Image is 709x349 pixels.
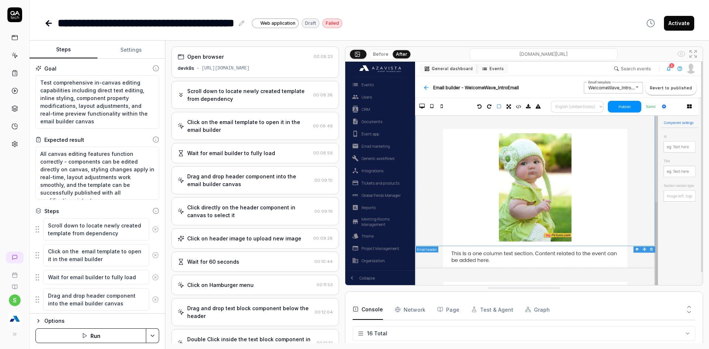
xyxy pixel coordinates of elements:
button: Remove step [149,248,162,263]
div: Open browser [187,53,224,61]
a: Documentation [3,278,26,290]
time: 00:09:28 [313,236,333,241]
button: Remove step [149,270,162,285]
time: 00:11:53 [316,282,333,287]
button: Options [35,317,159,325]
a: Web application [252,18,299,28]
div: Goal [44,65,56,72]
button: Run [35,328,146,343]
img: Azavista Logo [8,312,21,325]
time: 00:09:10 [314,178,333,183]
button: Before [370,50,391,58]
div: Suggestions [35,270,159,285]
time: 00:10:44 [314,259,333,264]
div: Click directly on the header component in canvas to select it [187,203,311,219]
button: After [393,50,411,58]
button: Steps [30,41,97,59]
time: 00:09:19 [314,209,333,214]
div: Draft [302,18,319,28]
button: Azavista Logo [3,306,26,327]
div: Expected result [44,136,84,144]
button: View version history [642,16,660,31]
div: Click on the email template to open it in the email builder [187,118,310,134]
button: Open in full screen [687,48,699,60]
time: 00:12:12 [316,341,333,346]
time: 00:08:38 [313,92,333,97]
button: Test & Agent [471,299,513,320]
button: Network [395,299,425,320]
time: 00:12:04 [315,309,333,315]
a: New conversation [6,252,24,263]
button: s [9,294,21,306]
div: Suggestions [35,288,159,311]
div: Steps [44,207,59,215]
time: 00:08:23 [314,54,333,59]
div: Options [44,317,159,325]
div: Suggestions [35,244,159,267]
div: Click on Hamburger menu [187,281,254,289]
span: Web application [260,20,295,27]
div: Suggestions [35,218,159,241]
div: Scroll down to locate newly created template from dependency [187,87,310,103]
button: Remove step [149,222,162,237]
div: Drag and drop header component into the email builder canvas [187,172,311,188]
button: Graph [525,299,550,320]
div: Failed [322,18,342,28]
button: Console [353,299,383,320]
div: devk8s [178,65,194,72]
div: Wait for 60 seconds [187,258,239,266]
button: Settings [97,41,165,59]
time: 00:08:59 [313,150,333,155]
button: Activate [664,16,694,31]
div: [URL][DOMAIN_NAME] [202,65,250,72]
a: Book a call with us [3,266,26,278]
button: Show all interative elements [675,48,687,60]
div: Click on header image to upload new image [187,235,301,242]
time: 00:08:49 [313,123,333,129]
button: Remove step [149,292,162,307]
img: Screenshot [345,62,703,285]
button: Page [437,299,459,320]
div: Drag and drop text block component below the header [187,304,312,320]
div: Wait for email builder to fully load [187,149,275,157]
